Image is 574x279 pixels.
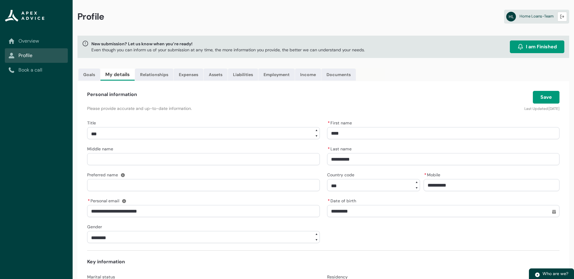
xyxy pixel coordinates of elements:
[87,224,102,229] span: Gender
[87,145,116,152] label: Middle name
[543,271,568,276] span: Who are we?
[328,198,330,204] abbr: required
[100,69,135,81] a: My details
[557,12,567,21] button: Logout
[8,52,64,59] a: Profile
[87,120,96,126] span: Title
[228,69,258,81] a: Liabilities
[174,69,203,81] a: Expenses
[78,69,100,81] a: Goals
[535,272,540,277] img: play.svg
[8,37,64,45] a: Overview
[424,171,443,178] label: Mobile
[77,11,104,22] span: Profile
[87,91,137,98] h4: Personal information
[327,197,359,204] label: Date of birth
[91,41,365,47] span: New submission? Let us know when you’re ready!
[204,69,228,81] a: Assets
[328,120,330,126] abbr: required
[327,172,354,178] span: Country code
[506,12,516,21] abbr: HL
[327,119,354,126] label: First name
[8,66,64,74] a: Book a call
[321,69,356,81] a: Documents
[549,106,559,111] lightning-formatted-date-time: [DATE]
[88,198,90,204] abbr: required
[526,43,557,50] span: I am Finished
[258,69,295,81] a: Employment
[520,14,554,19] span: Home Loans-Team
[295,69,321,81] a: Income
[328,146,330,152] abbr: required
[87,197,122,204] label: Personal email
[533,91,559,104] button: Save
[517,44,523,50] img: alarm.svg
[91,47,365,53] p: Even though you can inform us of your submission at any time, the more information you provide, t...
[87,258,559,265] h4: Key information
[135,69,173,81] a: Relationships
[504,10,569,24] a: HLHome Loans-Team
[87,171,120,178] label: Preferred name
[524,106,549,111] lightning-formatted-text: Last Updated:
[87,105,400,111] p: Please provide accurate and up-to-date information.
[5,10,44,22] img: Apex Advice Group
[424,172,426,178] abbr: required
[5,34,68,77] nav: Sub page
[510,40,564,53] button: I am Finished
[327,145,354,152] label: Last name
